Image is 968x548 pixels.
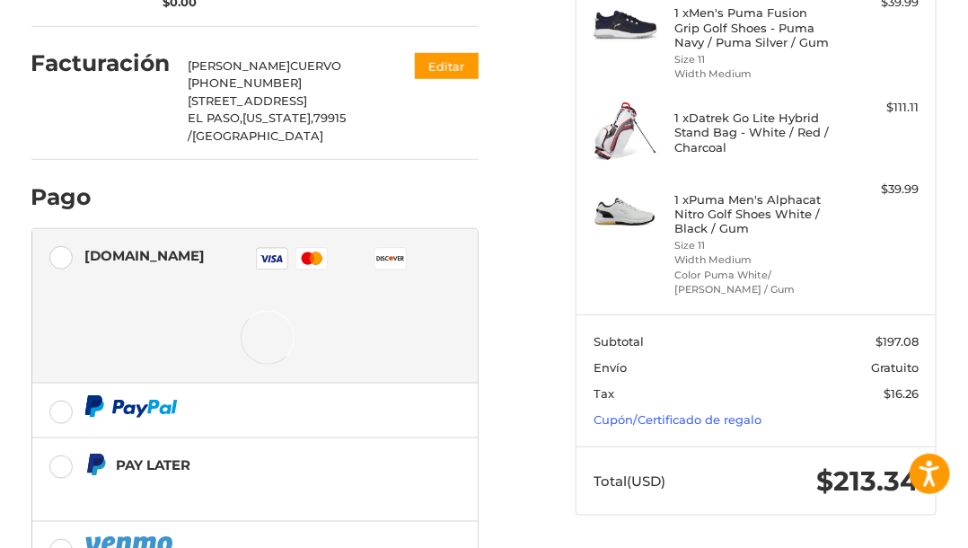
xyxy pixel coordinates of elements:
[290,58,341,73] span: CUERVO
[675,66,833,82] li: Width Medium
[594,473,665,490] span: Total (USD)
[594,334,644,349] span: Subtotal
[31,183,136,211] h2: Pago
[84,484,451,499] iframe: PayPal Message 1
[116,450,452,480] div: Pay Later
[675,110,833,155] h4: 1 x Datrek Go Lite Hybrid Stand Bag - White / Red / Charcoal
[188,75,302,90] span: [PHONE_NUMBER]
[188,93,307,108] span: [STREET_ADDRESS]
[675,268,833,297] li: Color Puma White/ [PERSON_NAME] / Gum
[31,49,171,77] h2: Facturación
[192,128,323,143] span: [GEOGRAPHIC_DATA]
[415,53,479,79] button: Editar
[675,192,833,236] h4: 1 x Puma Men's Alphacat Nitro Golf Shoes White / Black / Gum
[594,386,614,401] span: Tax
[84,395,178,418] img: PayPal icon
[675,238,833,253] li: Size 11
[675,252,833,268] li: Width Medium
[84,241,205,270] div: [DOMAIN_NAME]
[594,412,761,427] a: Cupón/Certificado de regalo
[594,360,627,375] span: Envío
[675,5,833,49] h4: 1 x Men's Puma Fusion Grip Golf Shoes - Puma Navy / Puma Silver / Gum
[188,110,346,143] span: 79915 /
[838,99,919,117] div: $111.11
[816,464,919,498] span: $213.34
[871,360,919,375] span: Gratuito
[876,334,919,349] span: $197.08
[675,52,833,67] li: Size 11
[838,181,919,199] div: $39.99
[84,454,107,476] img: Pagar después icon
[884,386,919,401] span: $16.26
[242,110,313,125] span: [US_STATE],
[188,58,290,73] span: [PERSON_NAME]
[188,110,242,125] span: EL PASO,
